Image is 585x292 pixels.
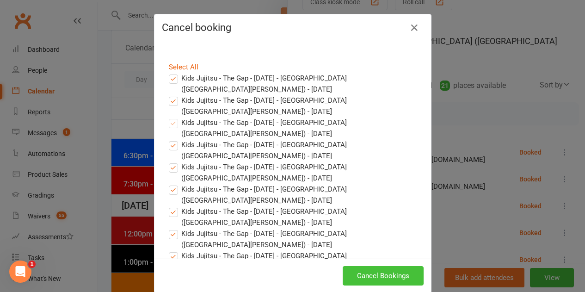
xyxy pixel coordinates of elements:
[169,184,417,206] label: Kids Jujitsu - The Gap - [DATE] - [GEOGRAPHIC_DATA] ([GEOGRAPHIC_DATA][PERSON_NAME]) - [DATE]
[169,250,417,273] label: Kids Jujitsu - The Gap - [DATE] - [GEOGRAPHIC_DATA] ([GEOGRAPHIC_DATA][PERSON_NAME]) - [DATE]
[28,261,36,268] span: 1
[169,139,417,162] label: Kids Jujitsu - The Gap - [DATE] - [GEOGRAPHIC_DATA] ([GEOGRAPHIC_DATA][PERSON_NAME]) - [DATE]
[169,63,198,71] a: Select All
[169,228,417,250] label: Kids Jujitsu - The Gap - [DATE] - [GEOGRAPHIC_DATA] ([GEOGRAPHIC_DATA][PERSON_NAME]) - [DATE]
[169,117,417,139] label: Kids Jujitsu - The Gap - [DATE] - [GEOGRAPHIC_DATA] ([GEOGRAPHIC_DATA][PERSON_NAME]) - [DATE]
[169,162,417,184] label: Kids Jujitsu - The Gap - [DATE] - [GEOGRAPHIC_DATA] ([GEOGRAPHIC_DATA][PERSON_NAME]) - [DATE]
[169,206,417,228] label: Kids Jujitsu - The Gap - [DATE] - [GEOGRAPHIC_DATA] ([GEOGRAPHIC_DATA][PERSON_NAME]) - [DATE]
[162,22,424,33] h4: Cancel booking
[407,20,422,35] button: Close
[9,261,31,283] iframe: Intercom live chat
[169,73,417,95] label: Kids Jujitsu - The Gap - [DATE] - [GEOGRAPHIC_DATA] ([GEOGRAPHIC_DATA][PERSON_NAME]) - [DATE]
[169,95,417,117] label: Kids Jujitsu - The Gap - [DATE] - [GEOGRAPHIC_DATA] ([GEOGRAPHIC_DATA][PERSON_NAME]) - [DATE]
[343,266,424,286] button: Cancel Bookings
